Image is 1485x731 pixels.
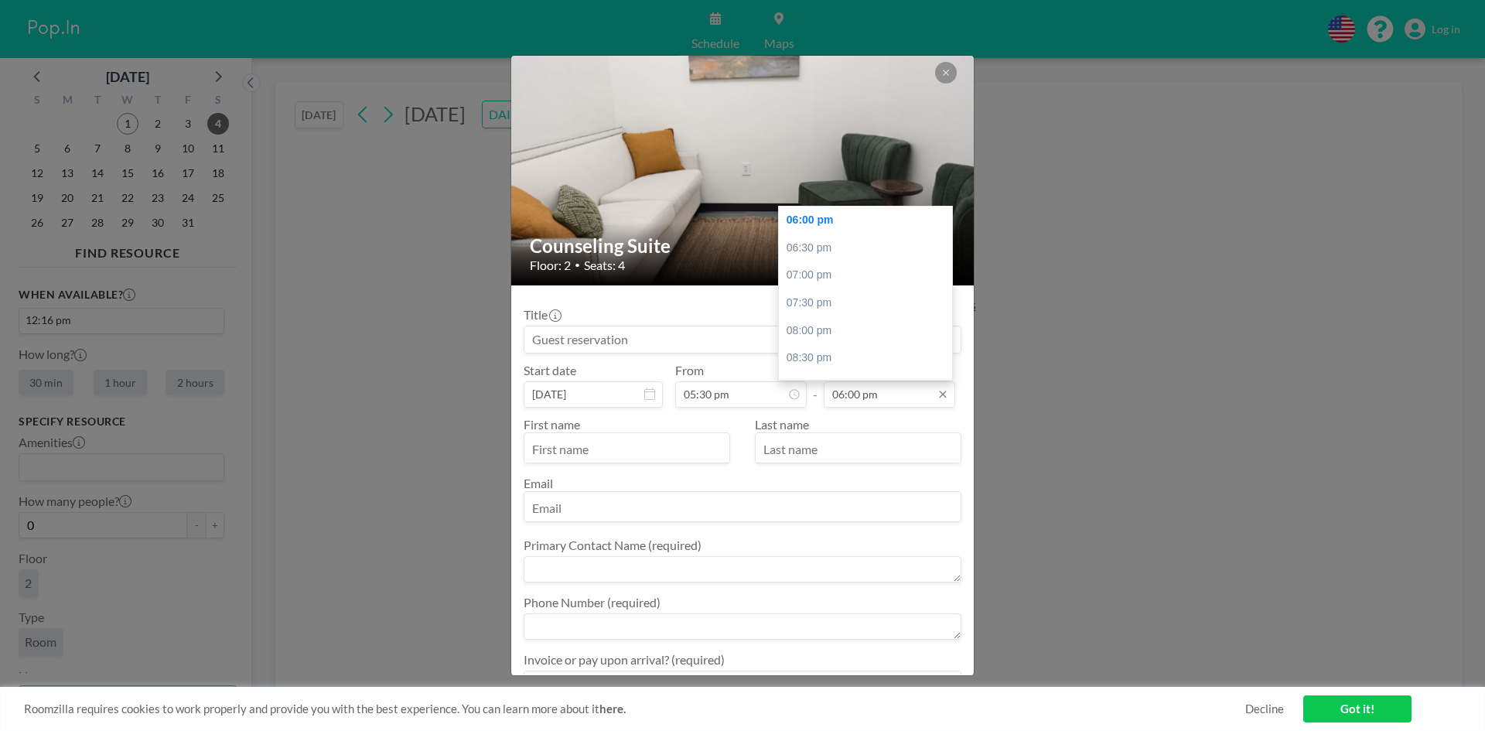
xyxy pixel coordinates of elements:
[1303,695,1412,722] a: Got it!
[779,372,960,400] div: 09:00 pm
[779,207,960,234] div: 06:00 pm
[813,368,818,402] span: -
[524,417,580,432] label: First name
[524,436,729,463] input: First name
[584,258,625,273] span: Seats: 4
[755,417,809,432] label: Last name
[756,436,961,463] input: Last name
[24,702,1245,716] span: Roomzilla requires cookies to work properly and provide you with the best experience. You can lea...
[530,234,957,258] h2: Counseling Suite
[524,476,553,490] label: Email
[524,652,725,668] label: Invoice or pay upon arrival? (required)
[530,258,571,273] span: Floor: 2
[779,344,960,372] div: 08:30 pm
[779,289,960,317] div: 07:30 pm
[779,317,960,345] div: 08:00 pm
[524,307,560,323] label: Title
[524,495,961,521] input: Email
[524,595,661,610] label: Phone Number (required)
[675,363,704,378] label: From
[524,326,961,353] input: Guest reservation
[511,41,975,299] img: 537.png
[1245,702,1284,716] a: Decline
[779,261,960,289] div: 07:00 pm
[524,363,576,378] label: Start date
[599,702,626,716] a: here.
[575,259,580,271] span: •
[524,538,702,553] label: Primary Contact Name (required)
[779,234,960,262] div: 06:30 pm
